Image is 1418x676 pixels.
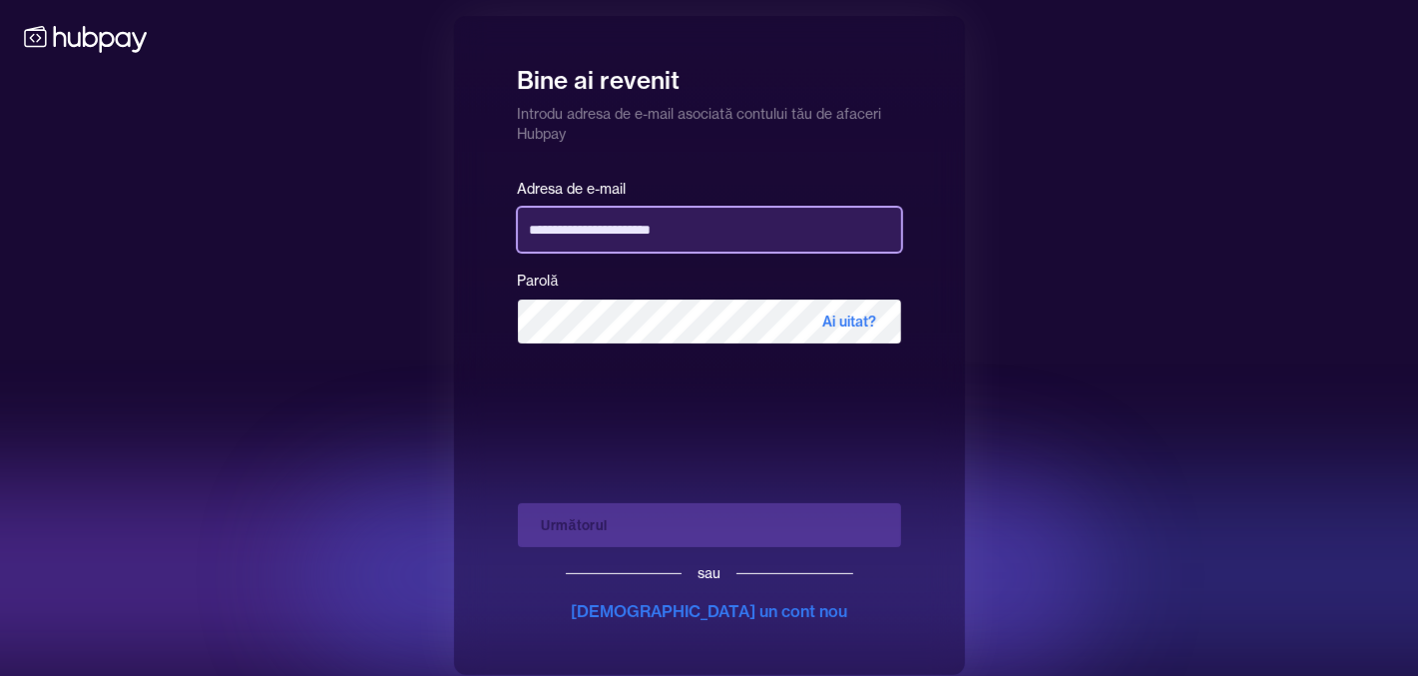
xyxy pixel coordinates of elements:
[518,105,882,143] font: Introdu adresa de e-mail asociată contului tău de afaceri Hubpay
[518,180,627,198] font: Adresa de e-mail
[518,272,559,290] font: Parolă
[823,313,877,331] font: Ai uitat?
[698,564,720,582] font: sau
[518,65,681,95] font: Bine ai revenit
[571,601,847,621] font: [DEMOGRAPHIC_DATA] un cont nou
